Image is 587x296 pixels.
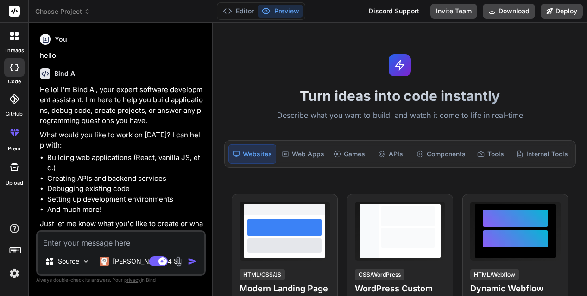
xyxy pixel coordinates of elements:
p: Source [58,257,79,266]
h4: Modern Landing Page [240,282,330,295]
h6: You [55,35,67,44]
li: Setting up development environments [47,194,204,205]
p: Just let me know what you'd like to create or what problem you're trying to solve! [40,219,204,240]
button: Preview [258,5,303,18]
span: privacy [124,277,141,283]
div: HTML/CSS/JS [240,269,285,280]
button: Download [483,4,535,18]
div: Components [413,144,469,164]
img: Pick Models [82,258,90,265]
label: prem [8,145,20,153]
div: Web Apps [278,144,328,164]
img: settings [6,265,22,281]
p: hello [40,50,204,61]
label: Upload [6,179,23,187]
div: CSS/WordPress [355,269,404,280]
div: Games [330,144,369,164]
div: Websites [228,144,276,164]
button: Invite Team [430,4,477,18]
span: Choose Project [35,7,90,16]
p: What would you like to work on [DATE]? I can help with: [40,130,204,151]
h6: Bind AI [54,69,77,78]
div: APIs [371,144,410,164]
li: Creating APIs and backend services [47,173,204,184]
div: Tools [471,144,511,164]
div: HTML/Webflow [470,269,519,280]
button: Deploy [541,4,583,18]
label: threads [4,47,24,55]
div: Discord Support [363,4,425,18]
p: [PERSON_NAME] 4 S.. [113,257,182,266]
p: Describe what you want to build, and watch it come to life in real-time [219,110,581,122]
li: And much more! [47,204,204,215]
img: icon [188,257,197,266]
label: code [8,78,21,86]
button: Editor [219,5,258,18]
li: Debugging existing code [47,184,204,194]
p: Always double-check its answers. Your in Bind [36,276,206,284]
p: Hello! I'm Bind AI, your expert software development assistant. I'm here to help you build applic... [40,85,204,126]
img: Claude 4 Sonnet [100,257,109,266]
div: Internal Tools [512,144,572,164]
label: GitHub [6,110,23,118]
li: Building web applications (React, vanilla JS, etc.) [47,153,204,173]
img: attachment [173,256,184,267]
h1: Turn ideas into code instantly [219,87,581,104]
